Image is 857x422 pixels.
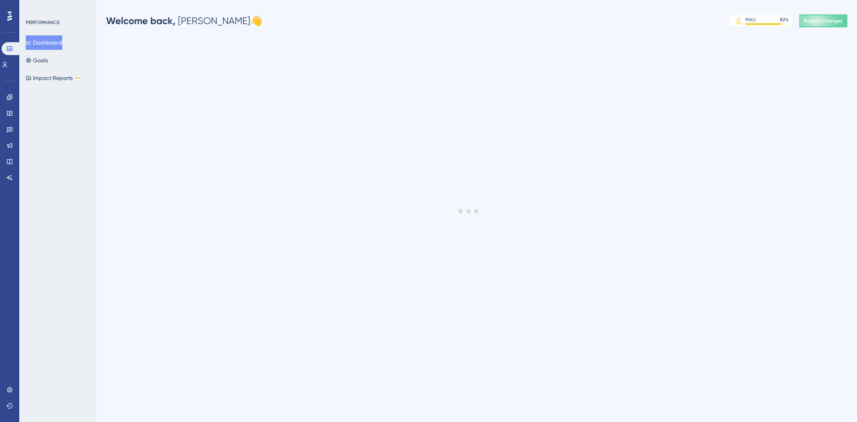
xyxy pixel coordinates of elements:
div: PERFORMANCE [26,19,59,26]
span: Publish Changes [804,18,843,24]
button: Publish Changes [799,14,847,27]
div: BETA [74,76,82,80]
button: Impact ReportsBETA [26,71,82,85]
button: Goals [26,53,48,68]
div: MAU [745,16,756,23]
span: Welcome back, [106,15,176,27]
div: [PERSON_NAME] 👋 [106,14,262,27]
button: Dashboard [26,35,62,50]
div: 82 % [780,16,789,23]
